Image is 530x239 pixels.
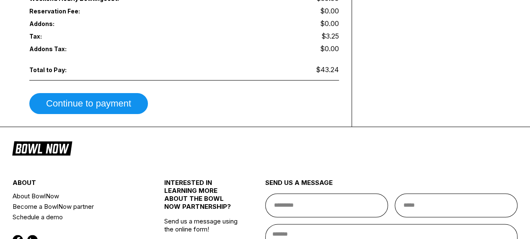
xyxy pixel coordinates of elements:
span: Addons Tax: [29,45,91,52]
a: About BowlNow [13,191,139,201]
a: Become a BowlNow partner [13,201,139,212]
span: Addons: [29,20,91,27]
span: $0.00 [320,7,339,15]
span: $43.24 [316,65,339,74]
span: $0.00 [320,44,339,53]
span: Reservation Fee: [29,8,184,15]
span: $0.00 [320,19,339,28]
button: Continue to payment [29,93,148,114]
div: INTERESTED IN LEARNING MORE ABOUT THE BOWL NOW PARTNERSHIP? [164,179,240,217]
span: Tax: [29,33,91,40]
span: Total to Pay: [29,66,91,73]
span: $3.25 [321,32,339,40]
div: about [13,179,139,191]
div: send us a message [265,179,518,193]
a: Schedule a demo [13,212,139,222]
